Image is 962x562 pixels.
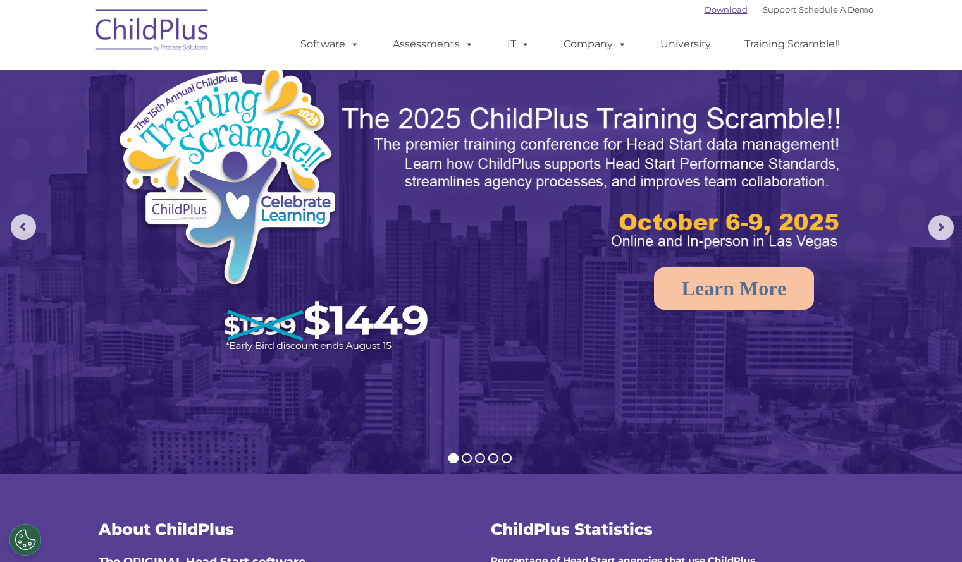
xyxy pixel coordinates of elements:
a: Company [551,32,639,57]
a: IT [495,32,543,57]
a: Schedule A Demo [799,4,873,15]
img: ChildPlus by Procare Solutions [89,1,216,64]
a: Training Scramble!! [732,32,853,57]
iframe: Chat Widget [755,425,962,562]
a: Assessments [380,32,486,57]
a: Download [705,4,748,15]
a: Support [763,4,796,15]
span: About ChildPlus [99,520,234,539]
a: University [648,32,724,57]
font: | [705,4,873,15]
a: Learn More [654,267,815,310]
button: Cookies Settings [9,524,41,556]
a: Software [288,32,372,57]
span: ChildPlus Statistics [491,520,653,539]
